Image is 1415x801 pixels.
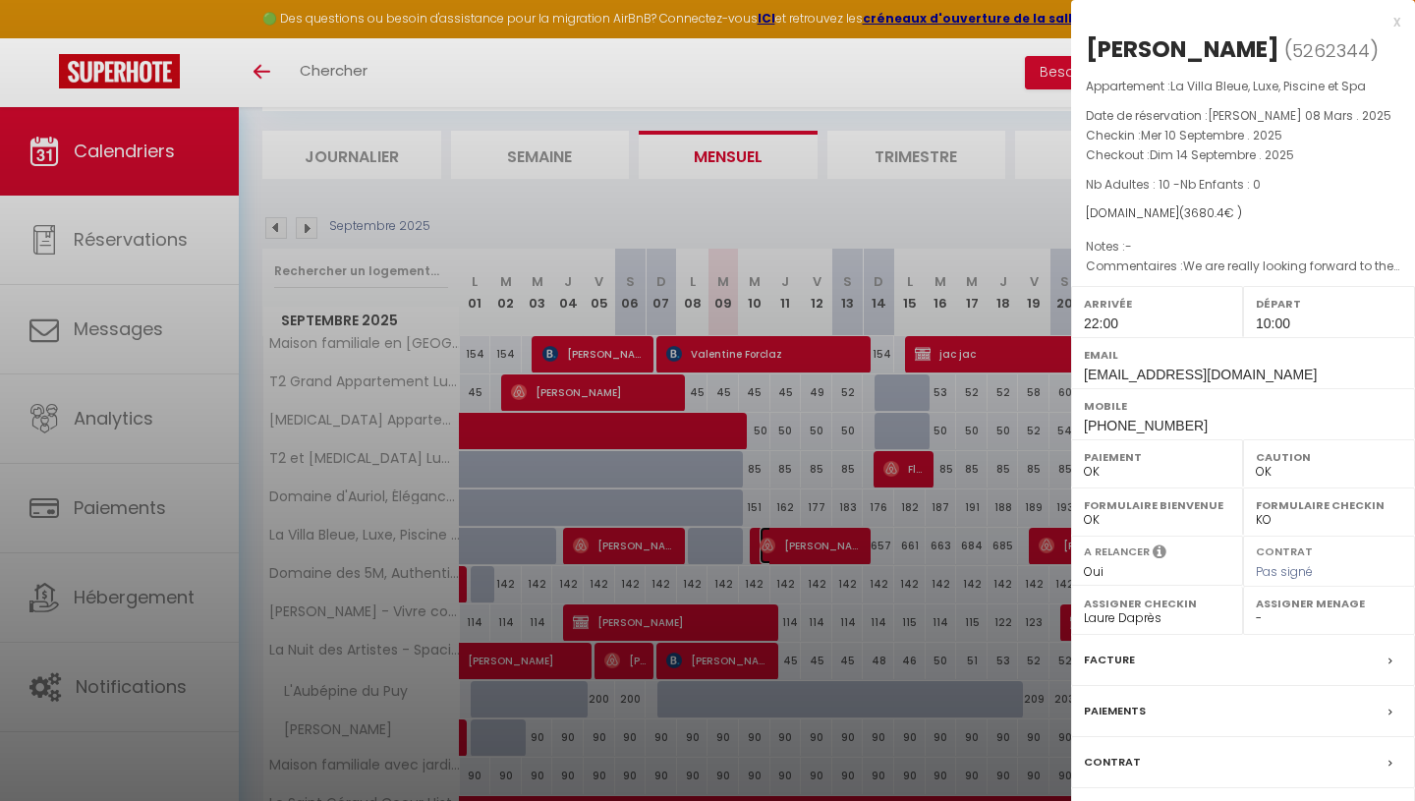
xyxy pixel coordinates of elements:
[1256,447,1402,467] label: Caution
[1086,176,1261,193] span: Nb Adultes : 10 -
[1084,447,1230,467] label: Paiement
[1284,36,1379,64] span: ( )
[1086,33,1279,65] div: [PERSON_NAME]
[1153,544,1166,565] i: Sélectionner OUI si vous souhaiter envoyer les séquences de messages post-checkout
[1256,294,1402,314] label: Départ
[1256,544,1313,556] label: Contrat
[1256,315,1290,331] span: 10:00
[1086,106,1400,126] p: Date de réservation :
[1084,294,1230,314] label: Arrivée
[1084,544,1150,560] label: A relancer
[1086,204,1400,223] div: [DOMAIN_NAME]
[1256,563,1313,580] span: Pas signé
[1086,145,1400,165] p: Checkout :
[1084,594,1230,613] label: Assigner Checkin
[1086,257,1400,276] p: Commentaires :
[1208,107,1391,124] span: [PERSON_NAME] 08 Mars . 2025
[1150,146,1294,163] span: Dim 14 Septembre . 2025
[1084,345,1402,365] label: Email
[1084,396,1402,416] label: Mobile
[1141,127,1282,143] span: Mer 10 Septembre . 2025
[1084,650,1135,670] label: Facture
[1084,367,1317,382] span: [EMAIL_ADDRESS][DOMAIN_NAME]
[1256,594,1402,613] label: Assigner Menage
[1125,238,1132,255] span: -
[16,8,75,67] button: Ouvrir le widget de chat LiveChat
[1180,176,1261,193] span: Nb Enfants : 0
[1170,78,1366,94] span: La Villa Bleue, Luxe, Piscine et Spa
[1086,237,1400,257] p: Notes :
[1084,701,1146,721] label: Paiements
[1184,204,1224,221] span: 3680.4
[1179,204,1242,221] span: ( € )
[1084,752,1141,772] label: Contrat
[1256,495,1402,515] label: Formulaire Checkin
[1086,126,1400,145] p: Checkin :
[1084,315,1118,331] span: 22:00
[1292,38,1370,63] span: 5262344
[1084,418,1208,433] span: [PHONE_NUMBER]
[1086,77,1400,96] p: Appartement :
[1071,10,1400,33] div: x
[1084,495,1230,515] label: Formulaire Bienvenue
